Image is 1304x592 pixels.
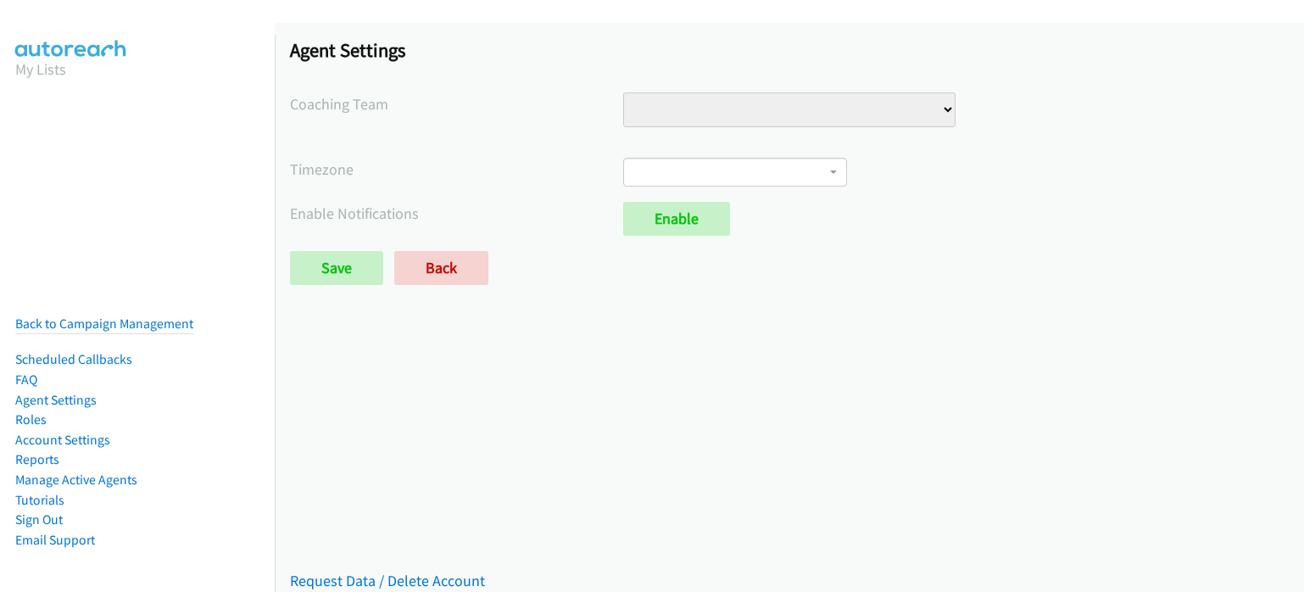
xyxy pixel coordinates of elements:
[290,571,485,590] a: Request Data / Delete Account
[290,92,623,115] label: Coaching Team
[15,432,110,448] a: Account Settings
[15,532,95,548] a: Email Support
[623,202,730,236] a: Enable
[15,451,59,467] a: Reports
[15,371,37,388] a: FAQ
[15,492,64,508] a: Tutorials
[290,251,383,285] input: Save
[15,392,97,408] a: Agent Settings
[15,59,66,79] a: My Lists
[15,351,132,367] a: Scheduled Callbacks
[394,251,488,285] a: Back
[290,158,623,181] label: Timezone
[15,316,193,332] a: Back to Campaign Management
[290,38,1289,62] h1: Agent Settings
[15,511,63,528] a: Sign Out
[15,411,47,427] a: Roles
[15,472,137,488] a: Manage Active Agents
[290,202,623,225] label: Enable Notifications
